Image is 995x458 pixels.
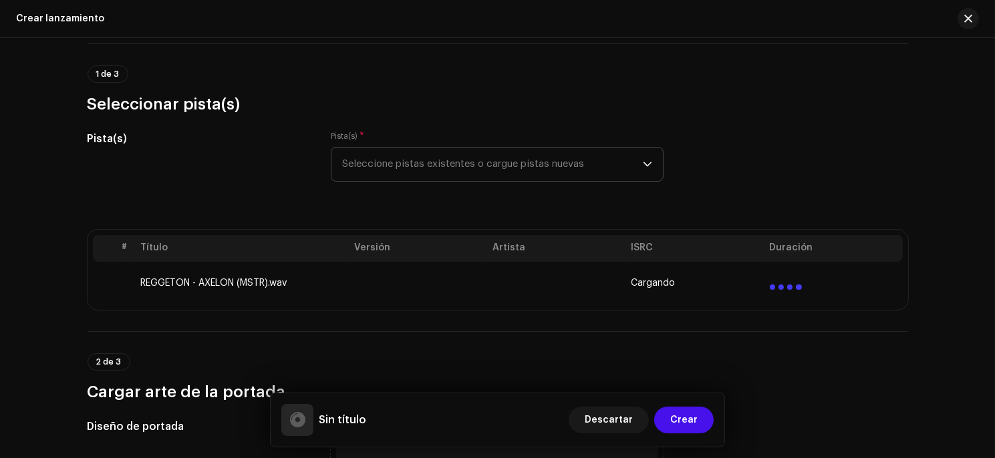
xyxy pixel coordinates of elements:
[88,381,908,403] h3: Cargar arte de la portada
[654,407,714,433] button: Crear
[349,235,488,262] th: Versión
[88,419,310,435] h5: Diseño de portada
[585,407,633,433] span: Descartar
[342,148,643,181] span: Seleccione pistas existentes o cargue pistas nuevas
[88,93,908,115] h3: Seleccionar pista(s)
[670,407,698,433] span: Crear
[643,148,652,181] div: dropdown trigger
[631,278,676,288] span: Cargando
[569,407,649,433] button: Descartar
[331,131,364,142] label: Pista(s)
[136,262,349,304] td: REGGETON - AXELON (MSTR).wav
[764,235,903,262] th: Duración
[88,131,310,147] h5: Pista(s)
[626,235,764,262] th: ISRC
[488,235,626,262] th: Artista
[136,235,349,262] th: Título
[319,412,366,428] h5: Sin título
